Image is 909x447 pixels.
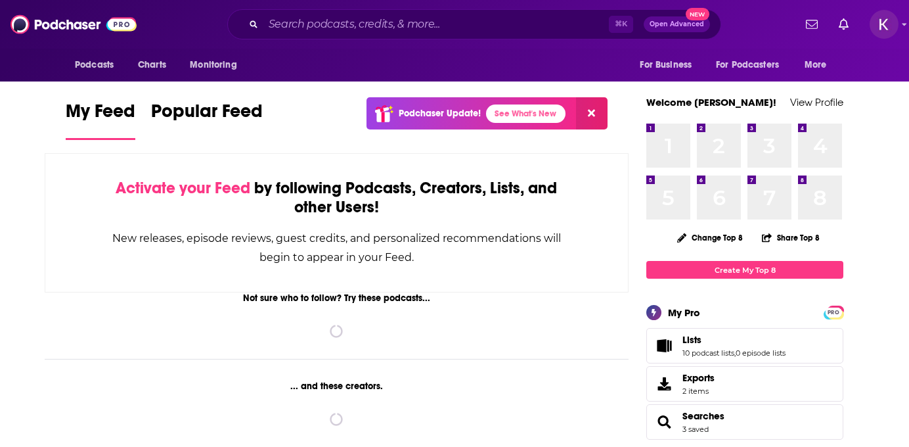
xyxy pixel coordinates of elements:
span: Exports [651,375,677,393]
a: 3 saved [682,425,709,434]
span: More [805,56,827,74]
p: Podchaser Update! [399,108,481,119]
div: My Pro [668,306,700,319]
div: ... and these creators. [45,381,629,392]
span: Logged in as kwignall [870,10,898,39]
a: Lists [651,337,677,355]
button: open menu [66,53,131,78]
div: Not sure who to follow? Try these podcasts... [45,293,629,304]
div: by following Podcasts, Creators, Lists, and other Users! [111,179,562,217]
span: 2 items [682,387,715,396]
button: Show profile menu [870,10,898,39]
span: Open Advanced [650,21,704,28]
a: Show notifications dropdown [833,13,854,35]
a: Searches [651,413,677,431]
span: For Podcasters [716,56,779,74]
span: ⌘ K [609,16,633,33]
img: User Profile [870,10,898,39]
span: Monitoring [190,56,236,74]
a: See What's New [486,105,565,123]
img: Podchaser - Follow, Share and Rate Podcasts [11,12,137,37]
span: My Feed [66,100,135,130]
button: open menu [707,53,798,78]
button: Open AdvancedNew [644,16,710,32]
a: Show notifications dropdown [801,13,823,35]
a: 10 podcast lists [682,348,734,358]
div: Search podcasts, credits, & more... [227,9,721,39]
button: open menu [631,53,708,78]
span: Exports [682,372,715,384]
span: Lists [682,334,701,346]
input: Search podcasts, credits, & more... [263,14,609,35]
span: New [686,8,709,20]
button: Change Top 8 [669,229,751,246]
div: New releases, episode reviews, guest credits, and personalized recommendations will begin to appe... [111,229,562,267]
span: , [734,348,736,358]
span: Activate your Feed [116,178,250,198]
a: Create My Top 8 [646,261,843,279]
span: Podcasts [75,56,114,74]
a: 0 episode lists [736,348,786,358]
a: Charts [129,53,174,78]
span: Searches [646,404,843,440]
a: PRO [826,307,841,317]
span: Lists [646,328,843,364]
a: Exports [646,366,843,402]
span: Popular Feed [151,100,263,130]
a: View Profile [790,96,843,108]
a: Popular Feed [151,100,263,140]
a: Lists [682,334,786,346]
button: Share Top 8 [761,225,820,250]
span: Charts [138,56,166,74]
button: open menu [795,53,843,78]
a: Searches [682,410,724,422]
a: My Feed [66,100,135,140]
a: Welcome [PERSON_NAME]! [646,96,776,108]
span: For Business [640,56,692,74]
button: open menu [181,53,254,78]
